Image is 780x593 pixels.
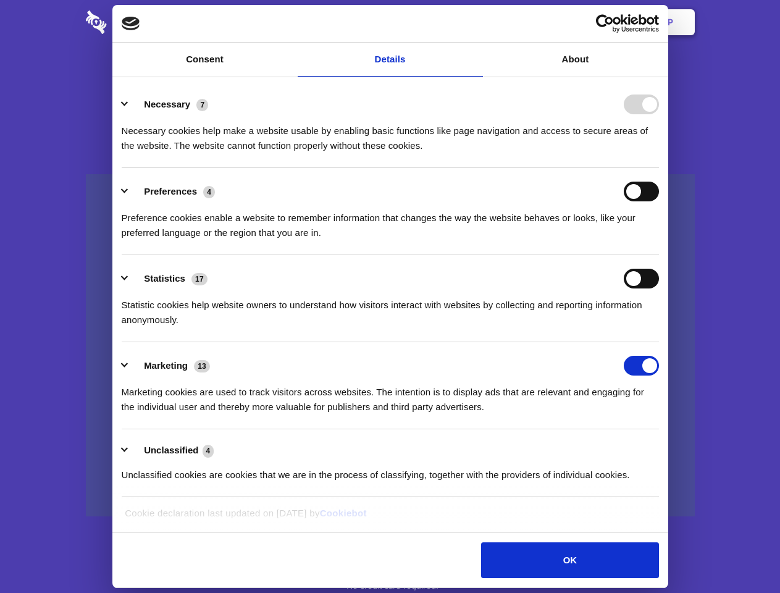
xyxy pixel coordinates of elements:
img: logo [122,17,140,30]
h1: Eliminate Slack Data Loss. [86,56,695,100]
span: 17 [191,273,208,285]
a: Wistia video thumbnail [86,174,695,517]
div: Necessary cookies help make a website usable by enabling basic functions like page navigation and... [122,114,659,153]
label: Preferences [144,186,197,196]
a: Cookiebot [320,508,367,518]
button: Unclassified (4) [122,443,222,458]
button: Statistics (17) [122,269,216,288]
div: Statistic cookies help website owners to understand how visitors interact with websites by collec... [122,288,659,327]
label: Statistics [144,273,185,284]
a: Pricing [363,3,416,41]
iframe: Drift Widget Chat Controller [718,531,765,578]
a: Usercentrics Cookiebot - opens in a new window [551,14,659,33]
a: Consent [112,43,298,77]
span: 4 [203,186,215,198]
label: Marketing [144,360,188,371]
label: Necessary [144,99,190,109]
button: Necessary (7) [122,95,216,114]
a: Contact [501,3,558,41]
div: Cookie declaration last updated on [DATE] by [115,506,665,530]
img: logo-wordmark-white-trans-d4663122ce5f474addd5e946df7df03e33cb6a1c49d2221995e7729f52c070b2.svg [86,11,191,34]
button: Preferences (4) [122,182,223,201]
div: Unclassified cookies are cookies that we are in the process of classifying, together with the pro... [122,458,659,482]
a: About [483,43,668,77]
span: 4 [203,445,214,457]
button: Marketing (13) [122,356,218,376]
button: OK [481,542,658,578]
div: Preference cookies enable a website to remember information that changes the way the website beha... [122,201,659,240]
span: 13 [194,360,210,372]
a: Login [560,3,614,41]
div: Marketing cookies are used to track visitors across websites. The intention is to display ads tha... [122,376,659,414]
a: Details [298,43,483,77]
span: 7 [196,99,208,111]
h4: Auto-redaction of sensitive data, encrypted data sharing and self-destructing private chats. Shar... [86,112,695,153]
